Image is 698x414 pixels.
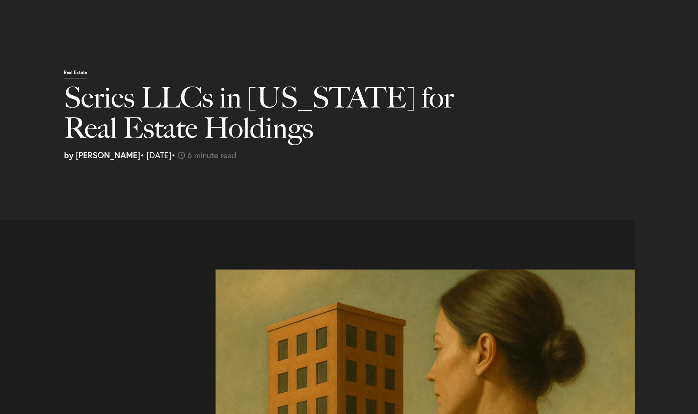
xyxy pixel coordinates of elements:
img: icon-time-light.svg [178,152,185,159]
h1: Series LLCs in [US_STATE] for Real Estate Holdings [64,82,504,151]
span: 6 minute read [187,149,236,160]
p: • [DATE] [64,151,692,159]
p: Real Estate [64,70,87,79]
strong: by [PERSON_NAME] [64,149,140,160]
span: • [171,149,176,160]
